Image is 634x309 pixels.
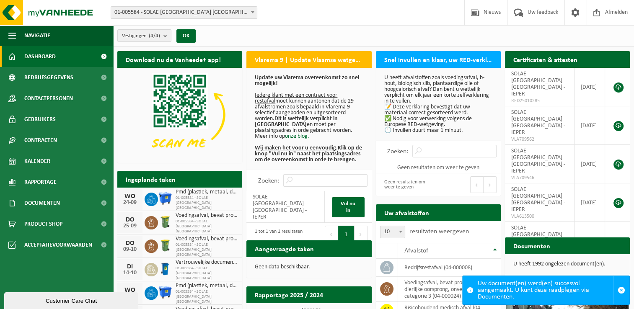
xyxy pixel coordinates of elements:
img: WB-0240-HPE-BE-09 [158,262,172,276]
img: WB-1100-HPE-BE-01 [158,191,172,206]
button: Previous [325,226,338,242]
span: Navigatie [24,25,50,46]
td: bedrijfsrestafval (04-000008) [398,259,501,277]
div: Uw document(en) werd(en) succesvol aangemaakt. U kunt deze raadplegen via Documenten. [478,276,613,304]
div: 25-09 [122,223,138,229]
span: Pmd (plastiek, metaal, drankkartons) (bedrijven) [176,189,238,196]
td: [DATE] [574,183,605,222]
td: Geen resultaten om weer te geven [376,162,501,173]
div: Geen resultaten om weer te geven [380,175,434,194]
img: Download de VHEPlus App [117,68,242,162]
span: Kalender [24,151,50,172]
td: [DATE] [574,145,605,183]
span: Dashboard [24,46,56,67]
div: DI [122,263,138,270]
count: (4/4) [149,33,160,39]
span: Voedingsafval, bevat producten van dierlijke oorsprong, onverpakt, categorie 3 [176,212,238,219]
span: Acceptatievoorwaarden [24,234,92,255]
button: Next [484,176,497,193]
span: VLA613500 [511,213,568,220]
span: Bedrijfsgegevens [24,67,73,88]
p: U heeft afvalstoffen zoals voedingsafval, b-hout, biologisch slib, plantaardige olie of hoogcalor... [384,75,492,134]
span: VLA709562 [511,136,568,143]
a: onze blog. [285,133,309,139]
button: Vestigingen(4/4) [117,29,171,42]
u: Iedere klant met een contract voor restafval [255,92,337,104]
h2: Download nu de Vanheede+ app! [117,51,229,67]
span: Contracten [24,130,57,151]
span: VLA709546 [511,175,568,181]
span: SOLAE [GEOGRAPHIC_DATA] [GEOGRAPHIC_DATA] - IEPER [511,148,565,174]
div: WO [122,287,138,294]
span: SOLAE [GEOGRAPHIC_DATA] [GEOGRAPHIC_DATA] - IEPER [511,71,565,97]
img: WB-0240-HPE-GN-50 [158,215,172,229]
td: [DATE] [574,68,605,106]
div: 09-10 [122,247,138,252]
span: Voedingsafval, bevat producten van dierlijke oorsprong, onverpakt, categorie 3 [176,236,238,242]
span: 01-005584 - SOLAE [GEOGRAPHIC_DATA] [GEOGRAPHIC_DATA] [176,289,238,304]
iframe: chat widget [4,291,140,309]
h2: Uw afvalstoffen [376,204,437,221]
h2: Ingeplande taken [117,171,184,187]
label: Zoeken: [258,178,279,184]
b: Update uw Vlarema overeenkomst zo snel mogelijk! [255,75,359,87]
span: Vertrouwelijke documenten (recyclage) [176,259,238,266]
span: 01-005584 - SOLAE [GEOGRAPHIC_DATA] [GEOGRAPHIC_DATA] [176,266,238,281]
span: SOLAE [GEOGRAPHIC_DATA] [GEOGRAPHIC_DATA] - IEPER [511,109,565,136]
span: Product Shop [24,214,62,234]
span: 01-005584 - SOLAE [GEOGRAPHIC_DATA] [GEOGRAPHIC_DATA] [176,196,238,211]
b: Dit is wettelijk verplicht in [GEOGRAPHIC_DATA] [255,116,338,128]
b: Klik op de knop "Vul nu in" naast het plaatsingsadres om de overeenkomst in orde te brengen. [255,145,362,163]
img: WB-1100-HPE-BE-01 [158,285,172,299]
p: Geen data beschikbaar. [255,264,363,270]
span: 01-005584 - SOLAE BELGIUM NV - IEPER [111,7,257,18]
td: SOLAE [GEOGRAPHIC_DATA] [GEOGRAPHIC_DATA] - IEPER [246,191,325,223]
button: OK [176,29,196,43]
label: Zoeken: [387,148,408,155]
span: 01-005584 - SOLAE [GEOGRAPHIC_DATA] [GEOGRAPHIC_DATA] [176,242,238,257]
h2: Snel invullen en klaar, uw RED-verklaring voor 2025 [376,51,501,67]
td: [DATE] [574,222,605,274]
span: SOLAE [GEOGRAPHIC_DATA] [GEOGRAPHIC_DATA] - IEPER [511,186,565,213]
span: Documenten [24,193,60,214]
label: resultaten weergeven [409,228,469,235]
h2: Certificaten & attesten [505,51,586,67]
span: Rapportage [24,172,57,193]
span: Vestigingen [122,30,160,42]
span: Gebruikers [24,109,56,130]
span: 01-005584 - SOLAE [GEOGRAPHIC_DATA] [GEOGRAPHIC_DATA] [176,219,238,234]
span: Pmd (plastiek, metaal, drankkartons) (bedrijven) [176,283,238,289]
u: Wij maken het voor u eenvoudig. [255,145,338,151]
a: Vul nu in [332,197,365,217]
span: RED25010285 [511,98,568,104]
td: [DATE] [574,106,605,145]
div: 24-09 [122,200,138,206]
h2: Vlarema 9 | Update Vlaamse wetgeving [246,51,371,67]
button: Next [355,226,367,242]
td: voedingsafval, bevat producten van dierlijke oorsprong, onverpakt, categorie 3 (04-000024) [398,277,501,302]
div: 14-10 [122,270,138,276]
div: DO [122,216,138,223]
p: moet kunnen aantonen dat de 29 afvalstromen zoals bepaald in Vlarema 9 selectief aangeboden en ui... [255,75,363,163]
h2: Documenten [505,237,559,254]
button: Previous [470,176,484,193]
button: 1 [338,226,355,242]
div: 1 tot 1 van 1 resultaten [251,225,303,243]
img: WB-0240-HPE-GN-50 [158,238,172,252]
p: U heeft 1992 ongelezen document(en). [513,261,621,267]
span: SOLAE [GEOGRAPHIC_DATA] [GEOGRAPHIC_DATA] - IEPER [511,225,565,251]
h2: Rapportage 2025 / 2024 [246,286,331,303]
h2: Aangevraagde taken [246,240,322,257]
div: WO [122,193,138,200]
div: DO [122,240,138,247]
span: Afvalstof [404,247,428,254]
span: Contactpersonen [24,88,73,109]
span: 01-005584 - SOLAE BELGIUM NV - IEPER [111,6,257,19]
span: 10 [380,226,405,238]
